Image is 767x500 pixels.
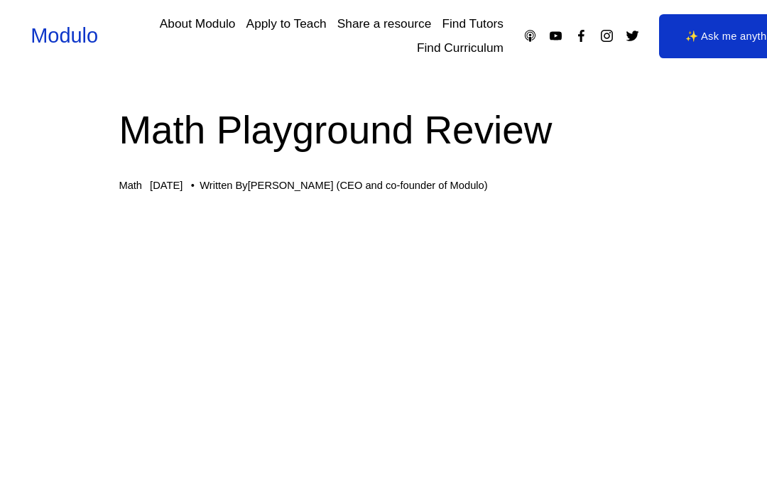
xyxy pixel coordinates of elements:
[548,28,563,43] a: YouTube
[246,11,327,36] a: Apply to Teach
[574,28,589,43] a: Facebook
[523,28,538,43] a: Apple Podcasts
[31,24,98,47] a: Modulo
[625,28,640,43] a: Twitter
[119,200,648,499] iframe: Math Playground Fun
[248,180,488,191] a: [PERSON_NAME] (CEO and co-founder of Modulo)
[200,180,487,192] div: Written By
[119,180,142,191] a: Math
[119,103,648,158] h1: Math Playground Review
[417,36,504,61] a: Find Curriculum
[150,180,183,191] span: [DATE]
[442,11,503,36] a: Find Tutors
[337,11,432,36] a: Share a resource
[599,28,614,43] a: Instagram
[160,11,236,36] a: About Modulo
